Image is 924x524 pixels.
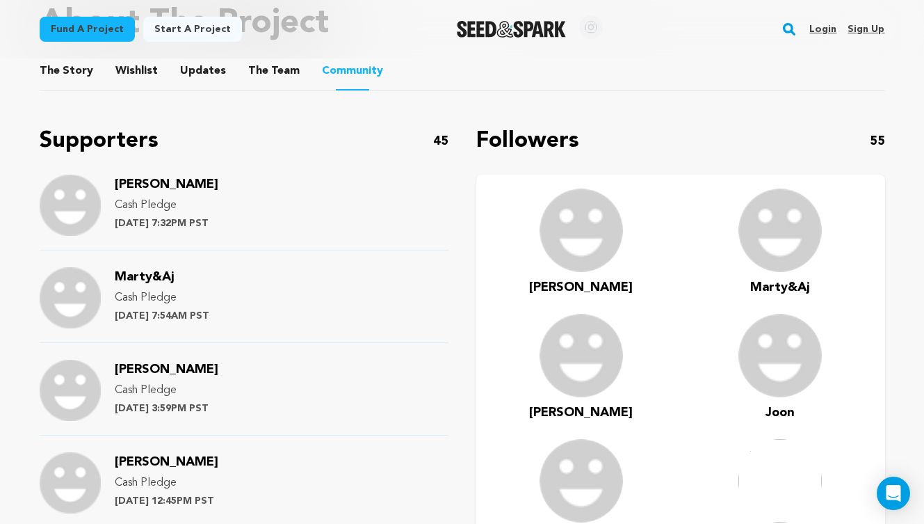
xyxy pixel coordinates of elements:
span: Wishlist [115,63,158,79]
span: Marty&Aj [115,271,175,283]
span: The [40,63,60,79]
p: [DATE] 7:32PM PST [115,216,218,230]
img: Support Image [40,360,101,421]
span: [PERSON_NAME] [115,456,218,468]
img: Support Image [40,452,101,514]
a: [PERSON_NAME] [115,457,218,468]
span: Joon [765,406,795,419]
img: user.png [738,189,822,272]
a: Marty&Aj [115,272,175,283]
p: Cash Pledge [115,382,218,399]
span: [PERSON_NAME] [529,281,633,294]
a: Seed&Spark Homepage [457,21,566,38]
img: user.png [540,439,623,523]
p: 55 [870,132,885,151]
a: Joon [765,403,795,422]
span: Community [322,63,383,79]
p: [DATE] 7:54AM PST [115,309,209,323]
span: Marty&Aj [750,281,810,294]
a: Login [809,18,836,40]
a: Fund a project [40,17,135,42]
a: Marty&Aj [750,278,810,297]
a: [PERSON_NAME] [115,180,218,191]
img: Support Image [40,175,101,236]
span: [PERSON_NAME] [529,406,633,419]
p: [DATE] 3:59PM PST [115,402,218,415]
span: Updates [180,63,226,79]
span: The [248,63,268,79]
a: Start a project [143,17,242,42]
img: Seed&Spark Logo Dark Mode [457,21,566,38]
p: 45 [433,132,448,151]
p: [DATE] 12:45PM PST [115,494,218,508]
img: ACg8ocJN6scgYLb0NWRv_8lvq7sXfxodidtXNRjFsla52q-o76WWfw=s96-c [738,439,822,523]
a: [PERSON_NAME] [529,278,633,297]
span: Team [248,63,300,79]
p: Cash Pledge [115,475,218,491]
span: [PERSON_NAME] [115,363,218,376]
div: Open Intercom Messenger [877,477,910,510]
p: Followers [476,125,579,158]
span: [PERSON_NAME] [115,178,218,191]
img: user.png [540,189,623,272]
a: [PERSON_NAME] [529,403,633,422]
img: Support Image [40,267,101,328]
p: Cash Pledge [115,289,209,306]
p: Cash Pledge [115,197,218,214]
a: [PERSON_NAME] [115,365,218,376]
img: user.png [540,314,623,397]
a: Sign up [848,18,884,40]
img: user.png [738,314,822,397]
span: Story [40,63,93,79]
p: Supporters [40,125,159,158]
